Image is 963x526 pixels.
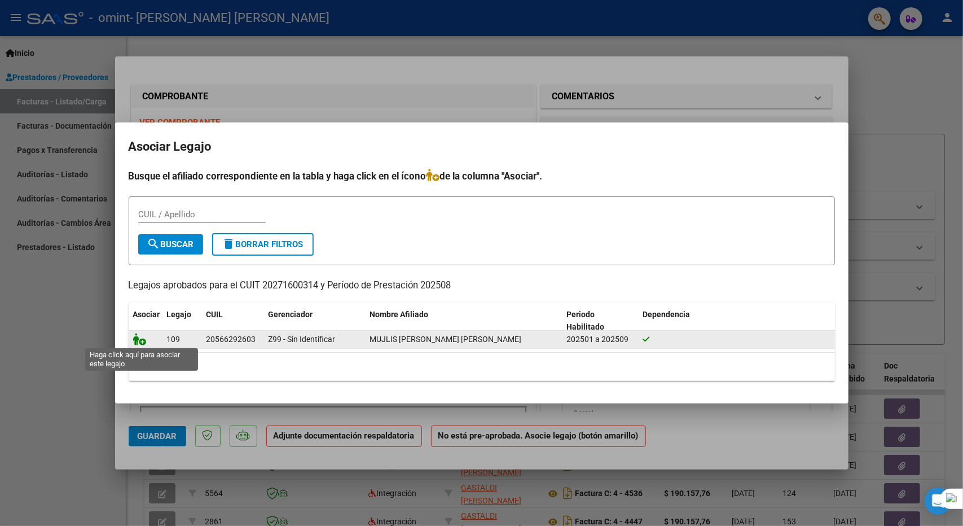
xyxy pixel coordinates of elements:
datatable-header-cell: Nombre Afiliado [366,303,562,340]
span: Nombre Afiliado [370,310,429,319]
span: Buscar [147,239,194,249]
datatable-header-cell: Dependencia [638,303,835,340]
span: Borrar Filtros [222,239,304,249]
datatable-header-cell: CUIL [202,303,264,340]
span: MUJLIS GODOY JUAN BAUTISTA [370,335,522,344]
button: Borrar Filtros [212,233,314,256]
span: Periodo Habilitado [566,310,604,332]
p: Legajos aprobados para el CUIT 20271600314 y Período de Prestación 202508 [129,279,835,293]
mat-icon: delete [222,237,236,251]
h4: Busque el afiliado correspondiente en la tabla y haga click en el ícono de la columna "Asociar". [129,169,835,183]
span: CUIL [206,310,223,319]
button: Buscar [138,234,203,255]
datatable-header-cell: Asociar [129,303,162,340]
h2: Asociar Legajo [129,136,835,157]
span: Z99 - Sin Identificar [269,335,336,344]
span: Legajo [167,310,192,319]
span: 109 [167,335,181,344]
div: 1 registros [129,353,835,381]
mat-icon: search [147,237,161,251]
div: 20566292603 [206,333,256,346]
datatable-header-cell: Periodo Habilitado [562,303,638,340]
datatable-header-cell: Gerenciador [264,303,366,340]
datatable-header-cell: Legajo [162,303,202,340]
div: Open Intercom Messenger [925,488,952,515]
span: Dependencia [643,310,690,319]
div: 202501 a 202509 [566,333,634,346]
span: Gerenciador [269,310,313,319]
span: Asociar [133,310,160,319]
